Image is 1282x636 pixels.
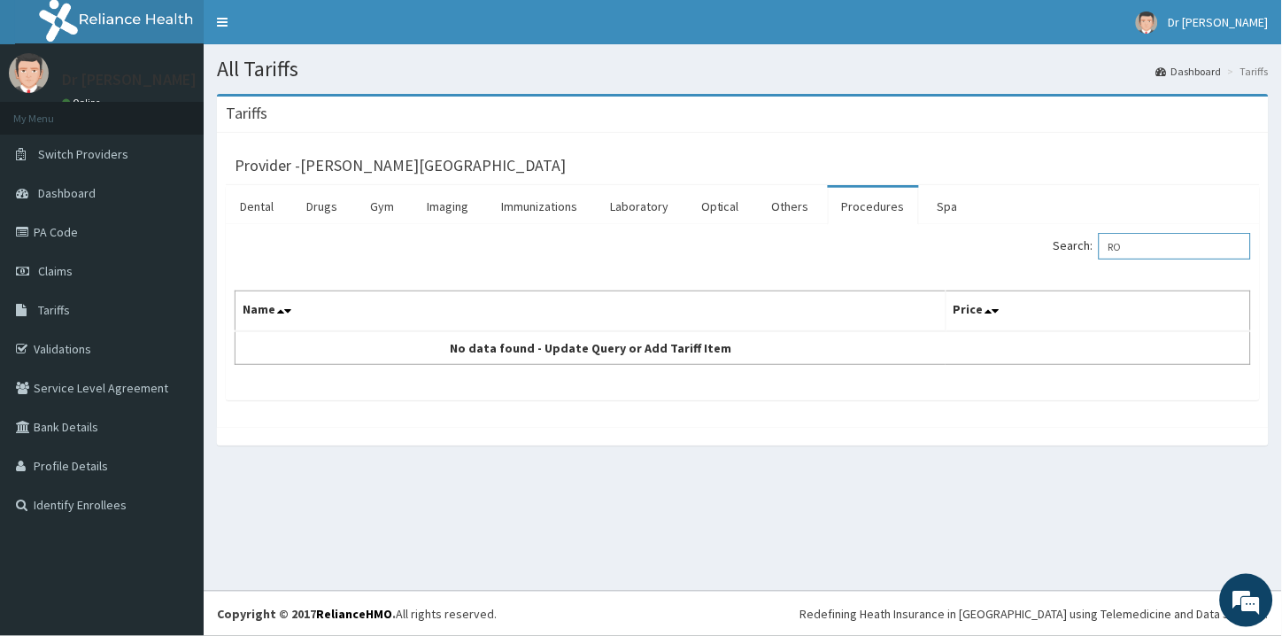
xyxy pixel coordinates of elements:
span: Dr [PERSON_NAME] [1169,14,1269,30]
p: Dr [PERSON_NAME] [62,72,197,88]
th: Name [236,291,946,332]
img: User Image [1136,12,1158,34]
footer: All rights reserved. [204,591,1282,636]
td: No data found - Update Query or Add Tariff Item [236,331,946,365]
a: Procedures [828,188,919,225]
a: Immunizations [487,188,591,225]
h1: All Tariffs [217,58,1269,81]
li: Tariffs [1224,64,1269,79]
span: Claims [38,263,73,279]
strong: Copyright © 2017 . [217,606,396,622]
img: User Image [9,53,49,93]
div: Redefining Heath Insurance in [GEOGRAPHIC_DATA] using Telemedicine and Data Science! [800,605,1269,623]
a: Optical [687,188,753,225]
a: RelianceHMO [316,606,392,622]
input: Search: [1099,233,1251,260]
span: Switch Providers [38,146,128,162]
a: Spa [923,188,972,225]
a: Dashboard [1156,64,1222,79]
label: Search: [1054,233,1251,260]
span: Tariffs [38,302,70,318]
a: Others [758,188,823,225]
a: Dental [226,188,288,225]
a: Gym [356,188,408,225]
th: Price [946,291,1250,332]
span: We're online! [103,199,244,378]
a: Imaging [413,188,483,225]
textarea: Type your message and hit 'Enter' [9,437,337,499]
div: Chat with us now [92,99,297,122]
div: Minimize live chat window [290,9,333,51]
h3: Provider - [PERSON_NAME][GEOGRAPHIC_DATA] [235,158,566,174]
h3: Tariffs [226,105,267,121]
span: Dashboard [38,185,96,201]
img: d_794563401_company_1708531726252_794563401 [33,89,72,133]
a: Drugs [292,188,351,225]
a: Online [62,97,104,109]
a: Laboratory [596,188,683,225]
